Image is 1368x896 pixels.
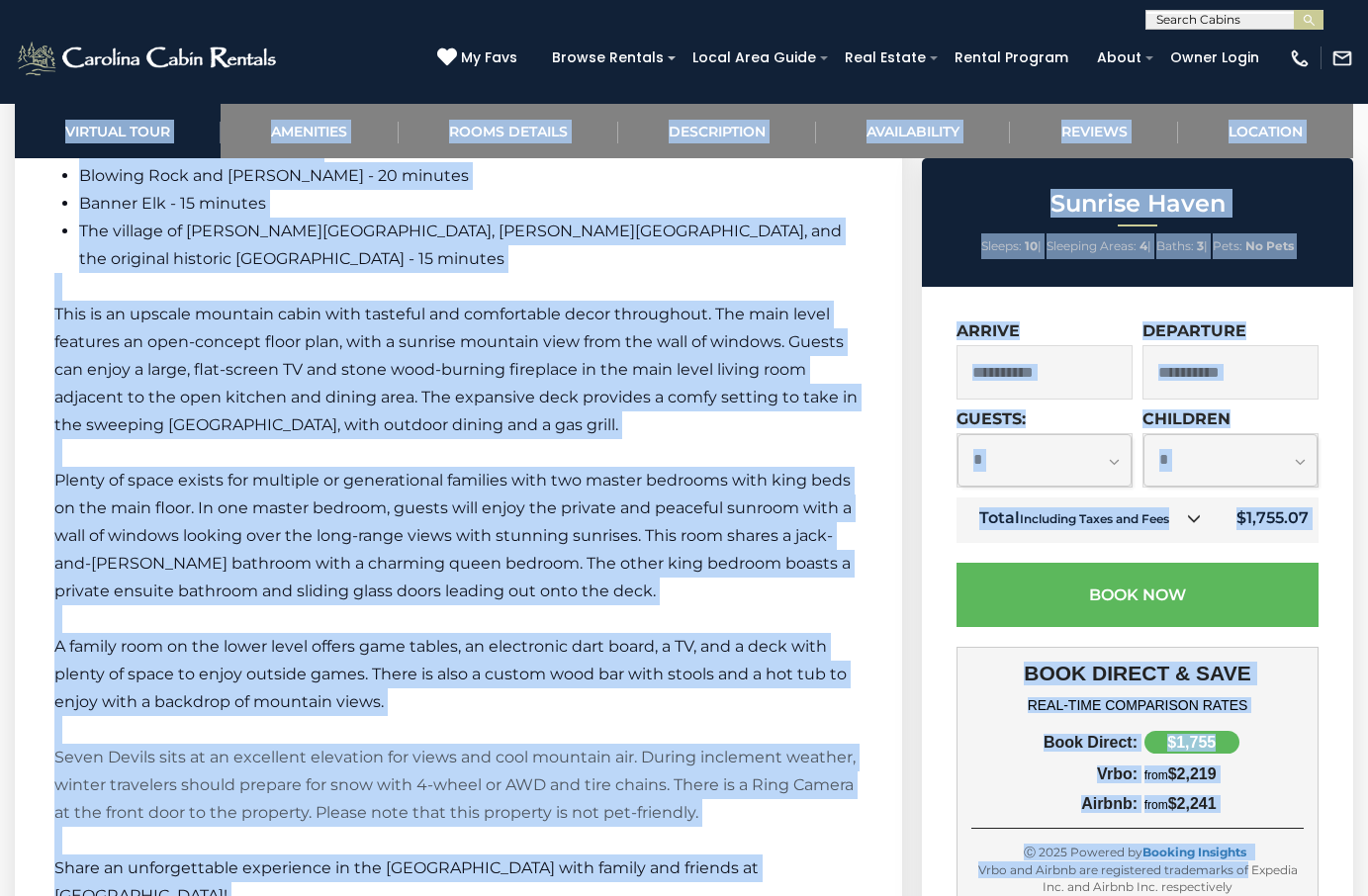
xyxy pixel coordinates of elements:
div: Ⓒ 2025 Powered by [971,844,1304,860]
label: Children [1142,409,1231,428]
div: Book Direct: [971,734,1138,752]
span: from [1144,768,1168,782]
label: Arrive [957,321,1020,340]
div: Airbnb: [971,795,1138,813]
a: My Favs [437,47,522,69]
a: Location [1178,104,1353,158]
li: | [981,233,1042,259]
h2: Sunrise Haven [927,191,1348,217]
strong: 10 [1025,238,1038,253]
div: $1,755 [1144,731,1239,754]
strong: 4 [1140,238,1147,253]
a: Virtual Tour [15,104,221,158]
li: | [1156,233,1208,259]
span: My Favs [461,47,517,68]
span: Pets: [1213,238,1242,253]
td: $1,755.07 [1217,497,1319,543]
div: $2,219 [1138,765,1304,783]
a: Booking Insights [1142,845,1246,859]
a: Amenities [221,104,398,158]
span: Baths: [1156,238,1194,253]
label: Departure [1142,321,1246,340]
div: $2,241 [1138,795,1304,813]
a: About [1087,43,1151,73]
li: | [1047,233,1151,259]
h3: BOOK DIRECT & SAVE [971,662,1304,685]
td: Total [957,497,1217,543]
h4: REAL-TIME COMPARISON RATES [971,697,1304,713]
a: Reviews [1010,104,1177,158]
span: This is an upscale mountain cabin with tasteful and comfortable decor throughout. The main level ... [54,305,858,434]
a: Rooms Details [399,104,618,158]
p: Seven Devils sits at an excellent elevation for views and cool mountain air. During inclement wea... [54,744,863,827]
img: phone-regular-white.png [1289,47,1311,69]
div: Vrbo: [971,765,1138,783]
span: The village of [PERSON_NAME][GEOGRAPHIC_DATA], [PERSON_NAME][GEOGRAPHIC_DATA], and the original h... [79,222,842,268]
a: Rental Program [945,43,1078,73]
button: Book Now [957,563,1319,627]
strong: 3 [1197,238,1204,253]
small: Including Taxes and Fees [1020,511,1169,526]
span: A family room on the lower level offers game tables, an electronic dart board, a TV, and a deck w... [54,637,847,711]
a: Owner Login [1160,43,1269,73]
span: Banner Elk - 15 minutes [79,194,266,213]
a: Local Area Guide [683,43,826,73]
a: Real Estate [835,43,936,73]
strong: No Pets [1245,238,1294,253]
a: Description [618,104,816,158]
span: from [1144,798,1168,812]
span: Plenty of space exists for multiple or generational families with two master bedrooms with king b... [54,471,852,600]
div: Vrbo and Airbnb are registered trademarks of Expedia Inc. and Airbnb Inc. respectively [971,861,1304,895]
img: White-1-2.png [15,39,282,78]
span: Sleeps: [981,238,1022,253]
label: Guests: [957,409,1026,428]
a: Browse Rentals [542,43,674,73]
a: Availability [816,104,1010,158]
span: Blowing Rock and [PERSON_NAME] - 20 minutes [79,166,469,185]
span: Sleeping Areas: [1047,238,1137,253]
img: mail-regular-white.png [1331,47,1353,69]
